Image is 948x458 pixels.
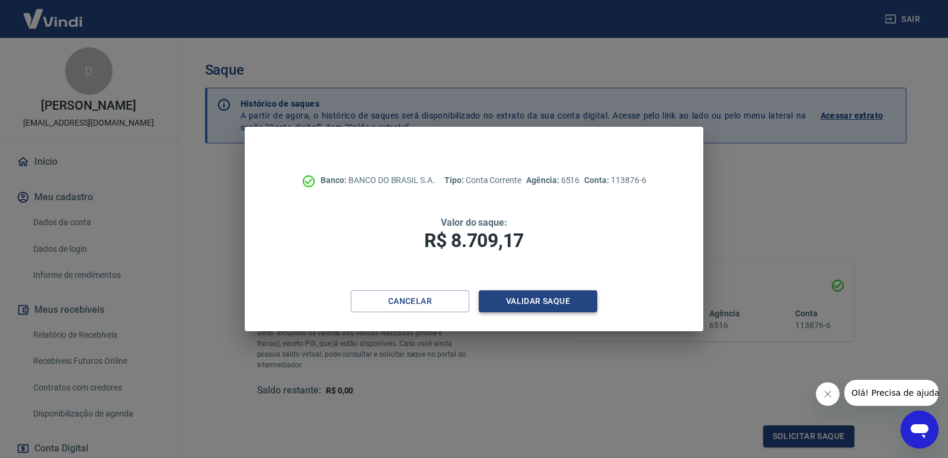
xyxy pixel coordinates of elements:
span: Conta: [584,175,611,185]
iframe: Mensagem da empresa [844,380,939,406]
span: Agência: [526,175,561,185]
p: BANCO DO BRASIL S.A. [321,174,435,187]
span: R$ 8.709,17 [424,229,524,252]
iframe: Botão para abrir a janela de mensagens [901,411,939,449]
p: Conta Corrente [444,174,521,187]
button: Validar saque [479,290,597,312]
span: Tipo: [444,175,466,185]
button: Cancelar [351,290,469,312]
span: Olá! Precisa de ajuda? [7,8,100,18]
span: Valor do saque: [441,217,507,228]
iframe: Fechar mensagem [816,382,840,406]
p: 6516 [526,174,579,187]
p: 113876-6 [584,174,646,187]
span: Banco: [321,175,348,185]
